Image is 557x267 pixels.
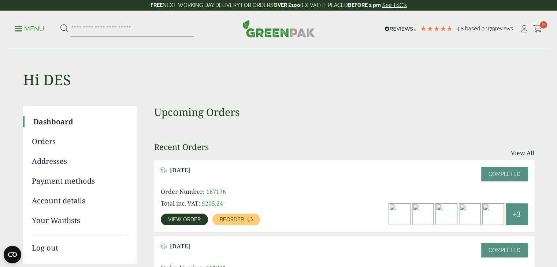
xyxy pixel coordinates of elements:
[242,20,315,37] img: GreenPak Supplies
[489,171,520,177] span: Completed
[511,148,534,157] a: View All
[168,217,201,222] span: View order
[32,215,126,226] a: Your Waitlists
[436,204,457,225] img: dsc_6880a_1_3-300x200.jpg
[457,26,465,31] span: 4.8
[487,26,495,31] span: 179
[202,199,205,207] span: £
[206,188,226,196] span: 167176
[389,204,410,225] img: 7501_lid_1-300x198.jpg
[274,2,300,8] strong: OVER £100
[154,106,534,119] h3: Upcoming Orders
[533,25,542,33] i: Cart
[382,2,407,8] a: See T&C's
[489,247,520,253] span: Completed
[23,48,534,89] h1: Hi DES
[483,204,504,225] img: 3324RC-33cm-4-Fold-Unbleached-Pack-300x300.jpg
[32,156,126,167] a: Addresses
[420,25,453,32] div: 4.78 Stars
[459,204,480,225] img: dsc_0111a_1_3-300x449.jpg
[520,25,529,33] i: My Account
[15,25,44,33] p: Menu
[412,204,434,225] img: 250ml-Square-Hinged-Salad-Container-open-300x200.jpg
[4,246,21,263] button: Open CMP widget
[32,235,126,253] a: Log out
[170,167,190,174] span: [DATE]
[161,188,205,196] span: Order Number:
[32,195,126,206] a: Account details
[533,23,542,34] a: 0
[513,209,521,220] span: +3
[32,136,126,147] a: Orders
[151,2,163,8] strong: FREE
[212,214,260,225] a: Reorder
[161,199,200,207] span: Total inc. VAT:
[385,26,416,31] img: REVIEWS.io
[220,217,244,222] span: Reorder
[202,199,223,207] bdi: 205.24
[32,176,126,187] a: Payment methods
[495,26,513,31] span: reviews
[348,2,381,8] strong: BEFORE 2 pm
[33,116,126,127] a: Dashboard
[161,214,208,225] a: View order
[154,142,209,151] h3: Recent Orders
[15,25,44,32] a: Menu
[540,21,547,29] span: 0
[170,243,190,250] span: [DATE]
[465,26,487,31] span: Based on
